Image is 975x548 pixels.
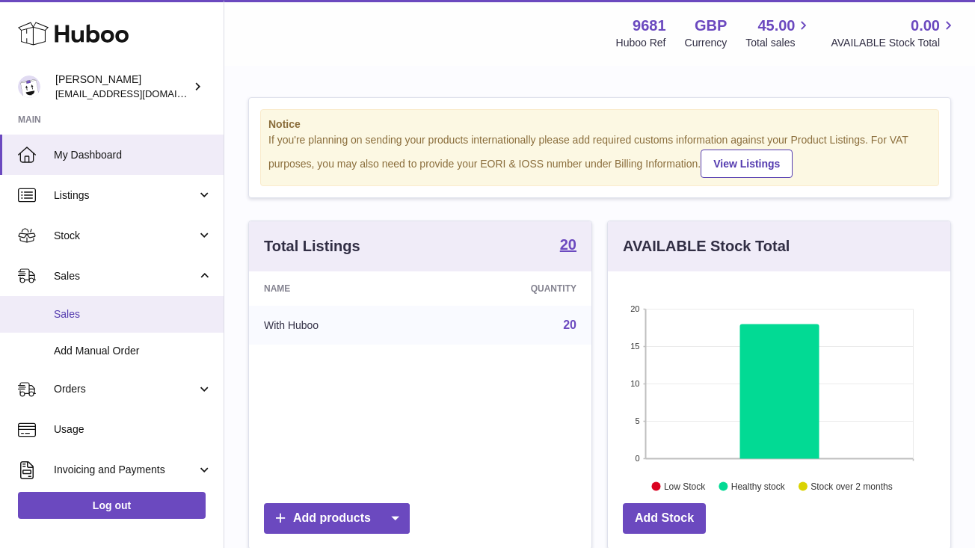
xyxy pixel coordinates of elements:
[54,229,197,243] span: Stock
[630,342,639,351] text: 15
[54,188,197,203] span: Listings
[811,481,892,491] text: Stock over 2 months
[911,16,940,36] span: 0.00
[54,382,197,396] span: Orders
[616,36,666,50] div: Huboo Ref
[701,150,793,178] a: View Listings
[560,237,576,252] strong: 20
[54,422,212,437] span: Usage
[264,503,410,534] a: Add products
[18,76,40,98] img: hello@colourchronicles.com
[18,492,206,519] a: Log out
[745,36,812,50] span: Total sales
[54,307,212,321] span: Sales
[623,503,706,534] a: Add Stock
[623,236,790,256] h3: AVAILABLE Stock Total
[831,36,957,50] span: AVAILABLE Stock Total
[563,318,576,331] a: 20
[264,236,360,256] h3: Total Listings
[685,36,728,50] div: Currency
[54,148,212,162] span: My Dashboard
[54,463,197,477] span: Invoicing and Payments
[249,271,430,306] th: Name
[635,454,639,463] text: 0
[731,481,786,491] text: Healthy stock
[430,271,591,306] th: Quantity
[268,133,931,178] div: If you're planning on sending your products internationally please add required customs informati...
[664,481,706,491] text: Low Stock
[757,16,795,36] span: 45.00
[630,379,639,388] text: 10
[249,306,430,345] td: With Huboo
[630,304,639,313] text: 20
[55,73,190,101] div: [PERSON_NAME]
[831,16,957,50] a: 0.00 AVAILABLE Stock Total
[633,16,666,36] strong: 9681
[55,87,220,99] span: [EMAIL_ADDRESS][DOMAIN_NAME]
[635,416,639,425] text: 5
[745,16,812,50] a: 45.00 Total sales
[695,16,727,36] strong: GBP
[54,344,212,358] span: Add Manual Order
[268,117,931,132] strong: Notice
[54,269,197,283] span: Sales
[560,237,576,255] a: 20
